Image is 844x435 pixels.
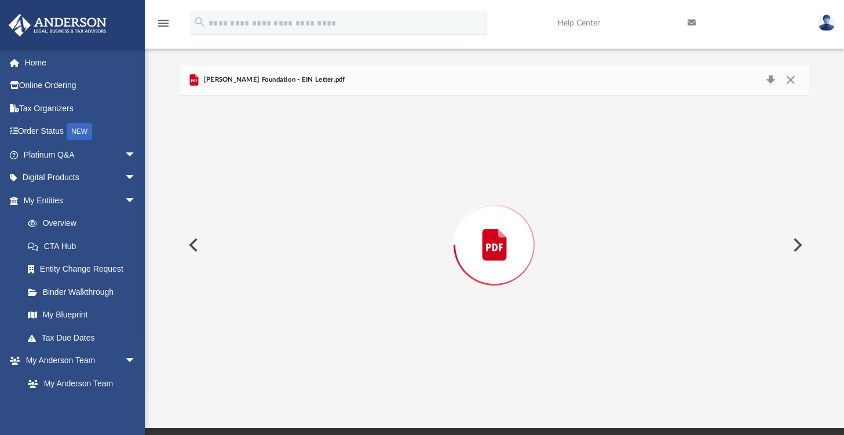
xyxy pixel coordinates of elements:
[125,166,148,190] span: arrow_drop_down
[16,304,148,327] a: My Blueprint
[180,229,205,261] button: Previous File
[5,14,110,36] img: Anderson Advisors Platinum Portal
[125,143,148,167] span: arrow_drop_down
[760,72,781,88] button: Download
[780,72,801,88] button: Close
[67,123,92,140] div: NEW
[8,189,154,212] a: My Entitiesarrow_drop_down
[16,395,148,418] a: Anderson System
[125,189,148,213] span: arrow_drop_down
[180,65,809,394] div: Preview
[193,16,206,28] i: search
[8,349,148,372] a: My Anderson Teamarrow_drop_down
[8,51,154,74] a: Home
[16,258,154,281] a: Entity Change Request
[8,143,154,166] a: Platinum Q&Aarrow_drop_down
[156,16,170,30] i: menu
[125,349,148,373] span: arrow_drop_down
[8,166,154,189] a: Digital Productsarrow_drop_down
[16,212,154,235] a: Overview
[16,280,154,304] a: Binder Walkthrough
[8,97,154,120] a: Tax Organizers
[8,120,154,144] a: Order StatusNEW
[784,229,809,261] button: Next File
[16,372,142,395] a: My Anderson Team
[8,74,154,97] a: Online Ordering
[16,235,154,258] a: CTA Hub
[818,14,835,31] img: User Pic
[16,326,154,349] a: Tax Due Dates
[201,75,345,85] span: [PERSON_NAME] Foundation - EIN Letter.pdf
[156,22,170,30] a: menu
